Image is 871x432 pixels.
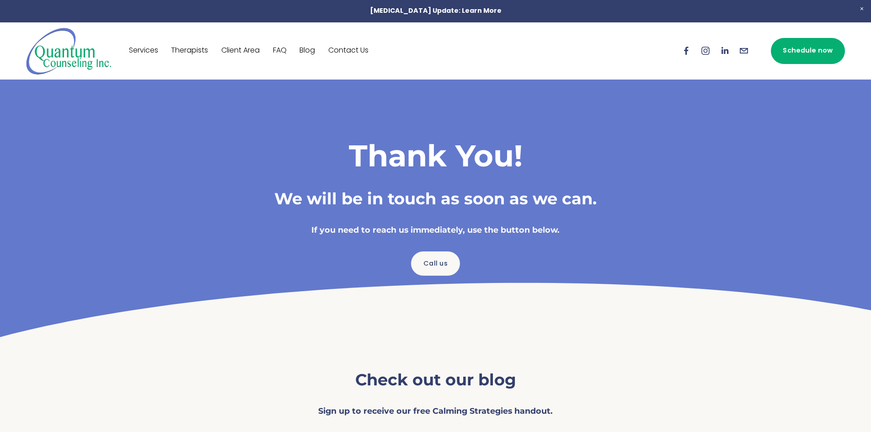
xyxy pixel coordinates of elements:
[273,43,287,58] a: FAQ
[230,188,641,210] h3: We will be in touch as soon as we can.
[299,43,315,58] a: Blog
[771,38,845,64] a: Schedule now
[700,46,711,56] a: Instagram
[230,224,641,236] h4: If you need to reach us immediately, use the button below.
[328,43,369,58] a: Contact Us
[299,369,573,391] h3: Check out our blog
[720,46,730,56] a: LinkedIn
[221,43,260,58] a: Client Area
[681,46,691,56] a: Facebook
[299,405,573,417] h4: Sign up to receive our free Calming Strategies handout.
[230,137,641,174] h1: Thank You!
[411,251,460,276] a: Call us
[171,43,208,58] a: Therapists
[129,43,158,58] a: Services
[739,46,749,56] a: info@quantumcounselinginc.com
[26,27,112,75] img: Quantum Counseling Inc. | Change starts here.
